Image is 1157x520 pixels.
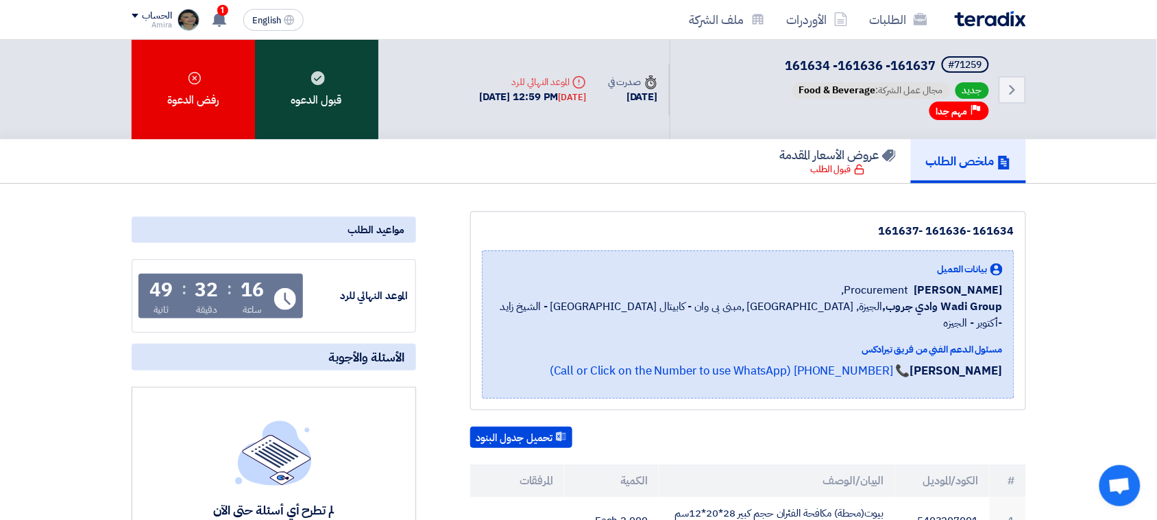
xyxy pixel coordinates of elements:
div: [DATE] [608,89,657,105]
th: الكود/الموديل [895,464,990,497]
span: بيانات العميل [938,262,988,276]
span: الأسئلة والأجوبة [329,349,405,365]
a: الطلبات [859,3,938,36]
span: English [252,16,281,25]
button: تحميل جدول البنود [470,427,572,449]
th: # [990,464,1026,497]
div: مسئول الدعم الفني من فريق تيرادكس [494,342,1003,357]
th: الكمية [564,464,659,497]
div: الموعد النهائي للرد [306,288,409,304]
div: : [227,276,232,301]
span: Procurement, [842,282,909,298]
div: الموعد النهائي للرد [479,75,586,89]
div: دقيقة [196,303,217,317]
div: Amira [132,21,172,29]
img: Teradix logo [955,11,1026,27]
div: : [182,276,186,301]
h5: عروض الأسعار المقدمة [780,147,896,163]
a: Open chat [1099,465,1141,506]
h5: ملخص الطلب [926,153,1011,169]
div: قبول الدعوه [255,40,378,139]
div: 161634 -161636 -161637 [482,223,1014,239]
button: English [243,9,304,31]
div: ثانية [154,303,169,317]
span: جديد [955,82,989,99]
img: empty_state_list.svg [235,421,312,485]
b: Wadi Group وادي جروب, [883,298,1003,315]
div: [DATE] [559,91,586,104]
span: Food & Beverage [799,83,876,97]
th: المرفقات [470,464,565,497]
div: ساعة [243,303,263,317]
span: 1 [217,5,228,16]
span: مهم جدا [936,105,968,118]
div: مواعيد الطلب [132,217,416,243]
th: البيان/الوصف [659,464,895,497]
a: ملف الشركة [679,3,776,36]
a: 📞 [PHONE_NUMBER] (Call or Click on the Number to use WhatsApp) [550,362,910,379]
strong: [PERSON_NAME] [910,362,1003,379]
div: 49 [149,281,173,300]
div: صدرت في [608,75,657,89]
div: رفض الدعوة [132,40,255,139]
span: [PERSON_NAME] [914,282,1003,298]
div: [DATE] 12:59 PM [479,89,586,105]
div: لم تطرح أي أسئلة حتى الآن [157,502,390,518]
div: #71259 [949,60,982,70]
a: الأوردرات [776,3,859,36]
span: 161634 -161636 -161637 [785,56,936,75]
span: مجال عمل الشركة: [792,82,950,99]
span: الجيزة, [GEOGRAPHIC_DATA] ,مبنى بى وان - كابيتال [GEOGRAPHIC_DATA] - الشيخ زايد -أكتوبر - الجيزه [494,298,1003,331]
img: baffeccee_1696439281445.jpg [178,9,199,31]
div: الحساب [143,10,172,22]
div: قبول الطلب [811,163,865,176]
h5: 161634 -161636 -161637 [785,56,992,75]
div: 32 [195,281,219,300]
a: ملخص الطلب [911,139,1026,183]
div: 16 [241,281,264,300]
a: عروض الأسعار المقدمة قبول الطلب [765,139,911,183]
